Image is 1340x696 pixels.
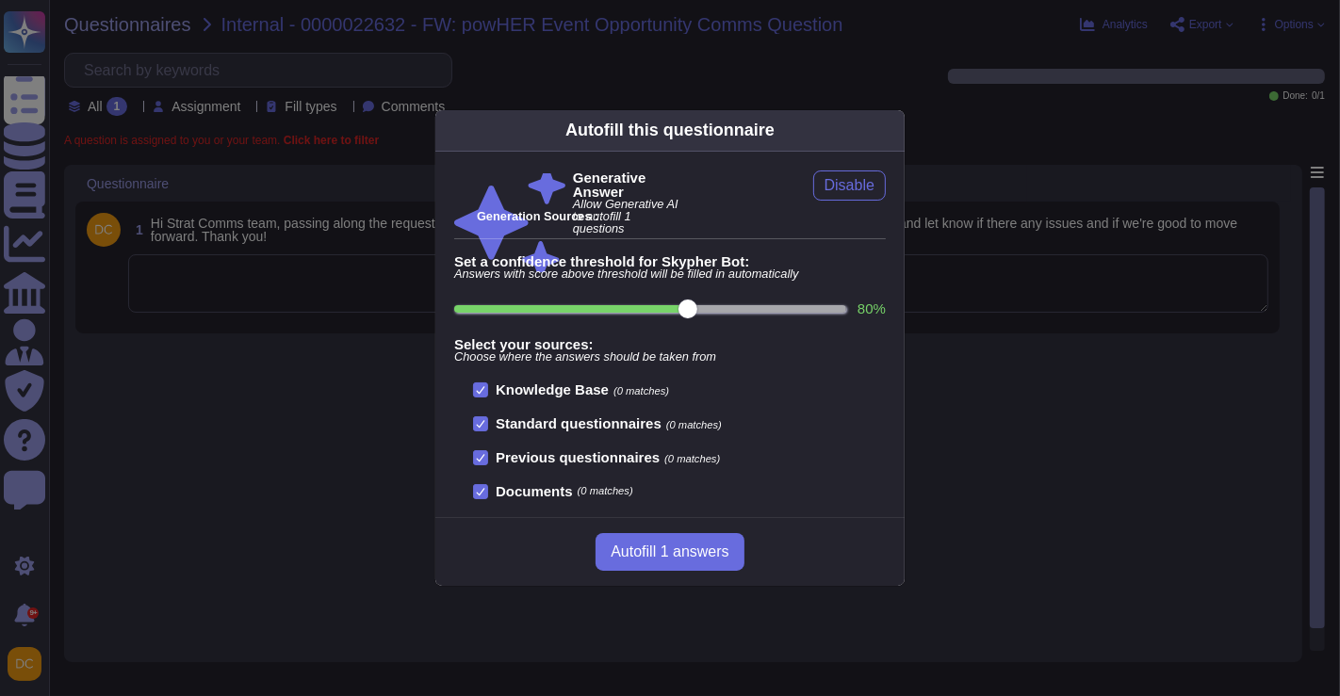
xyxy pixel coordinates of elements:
[666,419,722,430] span: (0 matches)
[825,178,874,193] span: Disable
[477,209,598,223] b: Generation Sources :
[664,453,720,464] span: (0 matches)
[496,415,662,431] b: Standard questionnaires
[858,301,886,316] label: 80 %
[813,170,886,201] button: Disable
[454,351,886,364] span: Choose where the answers should be taken from
[573,199,684,235] span: Allow Generative AI to autofill 1 questions
[454,268,886,281] span: Answers with score above threshold will be filled in automatically
[496,449,660,465] b: Previous questionnaires
[573,170,684,199] b: Generative Answer
[565,118,775,143] div: Autofill this questionnaire
[454,337,886,351] b: Select your sources:
[454,254,886,268] b: Set a confidence threshold for Skypher Bot:
[496,381,609,397] b: Knowledge Base
[496,484,573,498] b: Documents
[613,385,669,397] span: (0 matches)
[596,533,744,571] button: Autofill 1 answers
[578,486,633,496] span: (0 matches)
[611,544,728,559] span: Autofill 1 answers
